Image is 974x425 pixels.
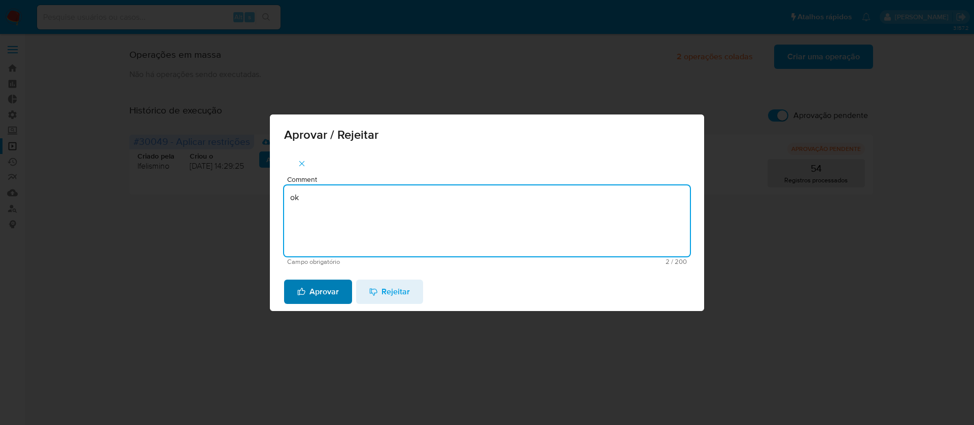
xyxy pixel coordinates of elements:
[297,281,339,303] span: Aprovar
[487,258,687,265] span: Máximo 200 caracteres
[287,258,487,265] span: Campo obrigatório
[284,185,690,256] textarea: ok
[356,280,423,304] button: Rejeitar
[284,129,690,141] span: Aprovar / Rejeitar
[284,280,352,304] button: Aprovar
[287,176,693,183] span: Comment
[369,281,410,303] span: Rejeitar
